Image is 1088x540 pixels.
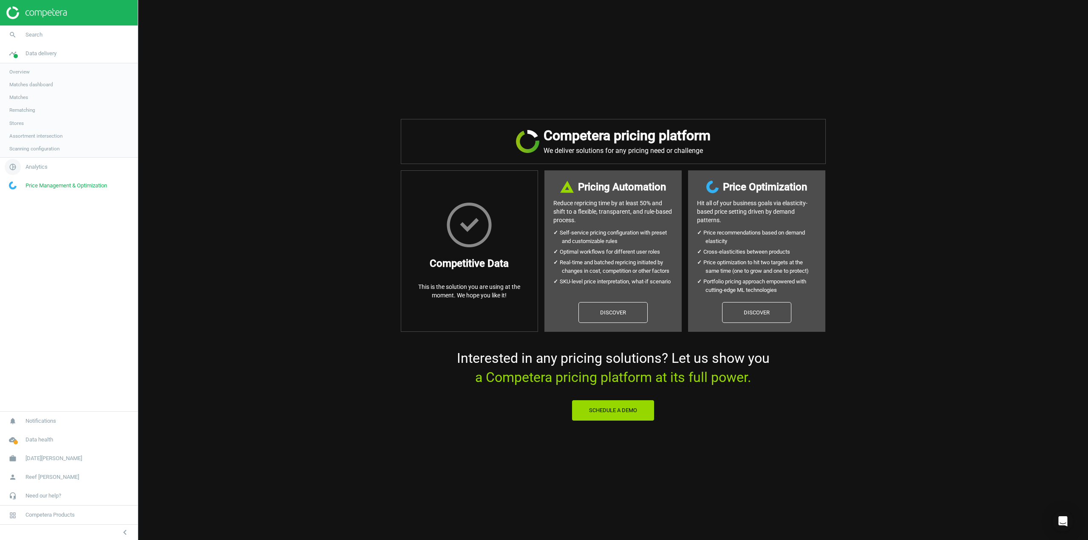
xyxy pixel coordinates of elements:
h2: Competera pricing platform [544,128,711,144]
p: Reduce repricing time by at least 50% and shift to a flexible, transparent, and rule-based process. [553,199,673,224]
p: Hit all of your business goals via elasticity- based price setting driven by demand patterns. [697,199,816,224]
span: Notifications [25,417,56,425]
p: Interested in any pricing solutions? Let us show you [401,349,826,387]
img: JRVR7TKHubxRX4WiWFsHXLVQu3oYgKr0EdU6k5jjvBYYAAAAAElFTkSuQmCC [516,130,539,153]
li: Price optimization to hit two targets at the same time (one to grow and one to protect) [705,258,816,275]
i: work [5,450,21,466]
img: ajHJNr6hYgQAAAAASUVORK5CYII= [6,6,67,19]
i: headset_mic [5,488,21,504]
span: Overview [9,68,30,75]
span: Stores [9,120,24,127]
span: Data delivery [25,50,57,57]
span: Data health [25,436,53,444]
i: search [5,27,21,43]
img: wGWNvw8QSZomAAAAABJRU5ErkJggg== [706,181,719,193]
a: Discover [722,302,791,323]
li: Cross-elasticities between products [705,248,816,256]
img: wGWNvw8QSZomAAAAABJRU5ErkJggg== [9,181,17,189]
p: We deliver solutions for any pricing need or challenge [544,147,711,155]
li: Price recommendations based on demand elasticity [705,229,816,246]
li: Portfolio pricing approach empowered with cutting-edge ML technologies [705,277,816,294]
button: chevron_left [114,527,136,538]
span: Matches dashboard [9,81,53,88]
span: Need our help? [25,492,61,500]
span: Reef [PERSON_NAME] [25,473,79,481]
i: pie_chart_outlined [5,159,21,175]
li: Real-time and batched repricing initiated by changes in cost, competition or other factors [562,258,673,275]
p: This is the solution you are using at the moment. We hope you like it! [410,283,529,300]
li: SKU-level price interpretation, what-if scenario [562,277,673,286]
i: chevron_left [120,527,130,537]
h3: Pricing Automation [578,179,666,195]
span: a Competera pricing platform at its full power. [475,369,751,385]
li: Self-service pricing configuration with preset and customizable rules [562,229,673,246]
button: Schedule a Demo [572,400,654,421]
i: person [5,469,21,485]
div: Open Intercom Messenger [1053,511,1073,532]
a: Discover [578,302,648,323]
i: cloud_done [5,432,21,448]
span: Price Management & Optimization [25,182,107,189]
i: timeline [5,45,21,62]
span: Rematching [9,107,35,113]
img: HxscrLsMTvcLXxPnqlhRQhRi+upeiQYiT7g7j1jdpu6T9n6zgWWHzG7gAAAABJRU5ErkJggg== [447,203,492,247]
h3: Competitive Data [430,256,509,271]
h3: Price Optimization [723,179,807,195]
li: Optimal workflows for different user roles [562,248,673,256]
i: notifications [5,413,21,429]
span: Matches [9,94,28,101]
span: Analytics [25,163,48,171]
span: Search [25,31,42,39]
img: DI+PfHAOTJwAAAAASUVORK5CYII= [560,181,574,193]
span: Assortment intersection [9,133,62,139]
span: Competera Products [25,511,75,519]
span: [DATE][PERSON_NAME] [25,455,82,462]
span: Scanning configuration [9,145,59,152]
